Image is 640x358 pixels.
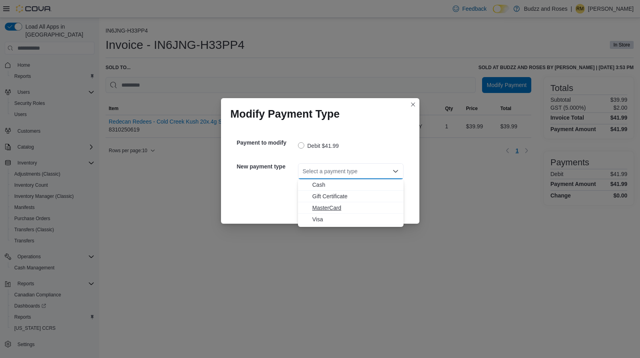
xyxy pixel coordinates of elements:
[298,202,404,214] button: MasterCard
[303,166,304,176] input: Accessible screen reader label
[298,191,404,202] button: Gift Certificate
[408,100,418,109] button: Closes this modal window
[312,192,399,200] span: Gift Certificate
[298,179,404,225] div: Choose from the following options
[231,108,340,120] h1: Modify Payment Type
[237,135,296,151] h5: Payment to modify
[312,181,399,189] span: Cash
[298,141,339,151] label: Debit $41.99
[312,215,399,223] span: Visa
[392,168,399,174] button: Close list of options
[312,204,399,212] span: MasterCard
[298,179,404,191] button: Cash
[298,214,404,225] button: Visa
[237,159,296,174] h5: New payment type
